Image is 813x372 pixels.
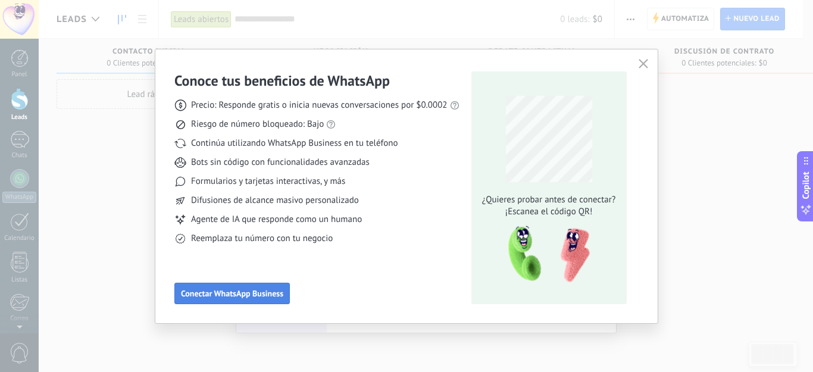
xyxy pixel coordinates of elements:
span: Continúa utilizando WhatsApp Business en tu teléfono [191,137,398,149]
h3: Conoce tus beneficios de WhatsApp [174,71,390,90]
button: Conectar WhatsApp Business [174,283,290,304]
span: Agente de IA que responde como un humano [191,214,362,226]
span: Conectar WhatsApp Business [181,289,283,298]
span: Difusiones de alcance masivo personalizado [191,195,359,207]
span: ¿Quieres probar antes de conectar? [479,194,619,206]
span: Precio: Responde gratis o inicia nuevas conversaciones por $0.0002 [191,99,448,111]
span: Formularios y tarjetas interactivas, y más [191,176,345,187]
span: Reemplaza tu número con tu negocio [191,233,333,245]
img: qr-pic-1x.png [498,223,592,286]
span: ¡Escanea el código QR! [479,206,619,218]
span: Bots sin código con funcionalidades avanzadas [191,157,370,168]
span: Riesgo de número bloqueado: Bajo [191,118,324,130]
span: Copilot [800,171,812,199]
